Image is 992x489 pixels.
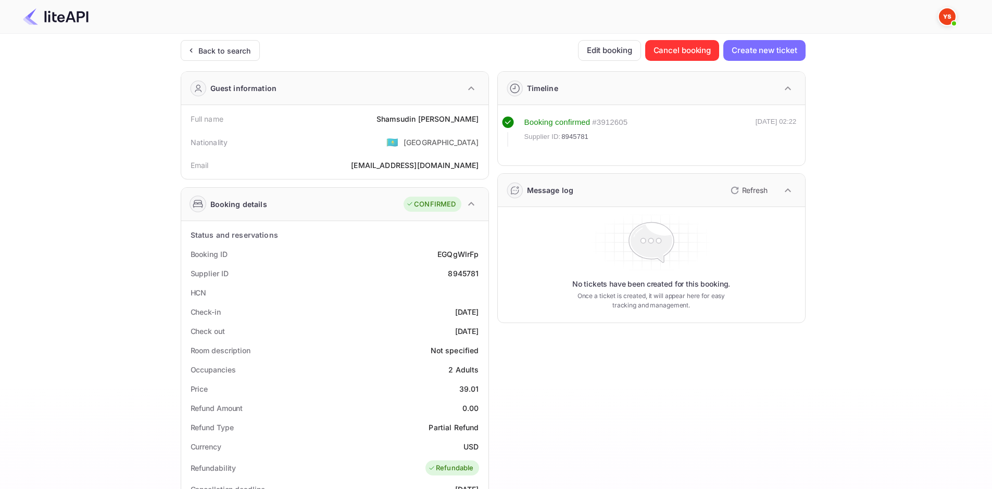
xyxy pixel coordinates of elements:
[569,291,734,310] p: Once a ticket is created, it will appear here for easy tracking and management.
[756,117,797,147] div: [DATE] 02:22
[191,403,243,414] div: Refund Amount
[724,182,772,199] button: Refresh
[191,229,278,240] div: Status and reservations
[561,132,588,142] span: 8945781
[742,185,768,196] p: Refresh
[191,462,236,473] div: Refundability
[210,199,267,210] div: Booking details
[191,249,228,260] div: Booking ID
[191,137,228,148] div: Nationality
[459,383,479,394] div: 39.01
[437,249,479,260] div: EGQgWlrFp
[448,268,479,279] div: 8945781
[463,441,479,452] div: USD
[191,160,209,171] div: Email
[939,8,956,25] img: Yandex Support
[191,287,207,298] div: HCN
[592,117,627,128] div: # 3912605
[376,113,479,124] div: Shamsudin [PERSON_NAME]
[448,364,479,375] div: 2 Adults
[428,463,474,473] div: Refundable
[431,345,479,356] div: Not specified
[191,268,229,279] div: Supplier ID
[23,8,89,25] img: LiteAPI Logo
[191,345,250,356] div: Room description
[527,83,558,94] div: Timeline
[386,133,398,151] span: United States
[191,306,221,317] div: Check-in
[210,83,277,94] div: Guest information
[191,364,236,375] div: Occupancies
[191,326,225,337] div: Check out
[198,45,251,56] div: Back to search
[455,306,479,317] div: [DATE]
[723,40,805,61] button: Create new ticket
[527,185,574,196] div: Message log
[191,383,208,394] div: Price
[524,117,591,128] div: Booking confirmed
[191,113,223,124] div: Full name
[462,403,479,414] div: 0.00
[578,40,641,61] button: Edit booking
[429,422,479,433] div: Partial Refund
[191,422,234,433] div: Refund Type
[455,326,479,337] div: [DATE]
[524,132,561,142] span: Supplier ID:
[404,137,479,148] div: [GEOGRAPHIC_DATA]
[645,40,720,61] button: Cancel booking
[406,199,456,210] div: CONFIRMED
[191,441,221,452] div: Currency
[572,279,731,289] p: No tickets have been created for this booking.
[351,160,479,171] div: [EMAIL_ADDRESS][DOMAIN_NAME]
